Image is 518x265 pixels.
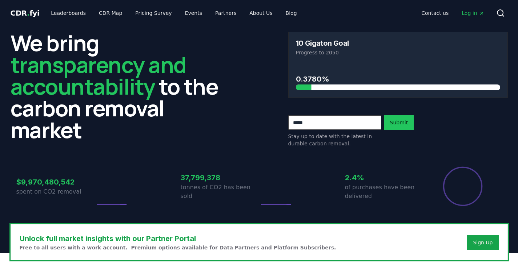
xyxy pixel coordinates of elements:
p: Stay up to date with the latest in durable carbon removal. [288,133,381,147]
nav: Main [45,7,302,20]
a: Events [179,7,208,20]
nav: Main [415,7,490,20]
span: transparency and accountability [11,50,186,101]
a: Leaderboards [45,7,92,20]
h3: Unlock full market insights with our Partner Portal [20,233,336,244]
h3: 10 Gigaton Goal [296,40,349,47]
a: Partners [209,7,242,20]
h3: 37,799,378 [181,172,259,183]
p: tonnes of CO2 has been sold [181,183,259,200]
a: Log in [456,7,490,20]
a: About Us [244,7,278,20]
span: . [27,9,29,17]
span: CDR fyi [11,9,40,17]
a: Pricing Survey [129,7,177,20]
span: Log in [462,9,484,17]
p: of purchases have been delivered [345,183,423,200]
div: Percentage of sales delivered [442,166,483,207]
a: CDR Map [93,7,128,20]
p: spent on CO2 removal [16,187,95,196]
h2: We bring to the carbon removal market [11,32,230,141]
a: Contact us [415,7,454,20]
a: CDR.fyi [11,8,40,18]
h3: 2.4% [345,172,423,183]
h3: 0.3780% [296,74,500,84]
p: Free to all users with a work account. Premium options available for Data Partners and Platform S... [20,244,336,251]
a: Blog [280,7,303,20]
h3: $9,970,480,542 [16,177,95,187]
a: Sign Up [473,239,493,246]
button: Submit [384,115,414,130]
p: Progress to 2050 [296,49,500,56]
button: Sign Up [467,235,498,250]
